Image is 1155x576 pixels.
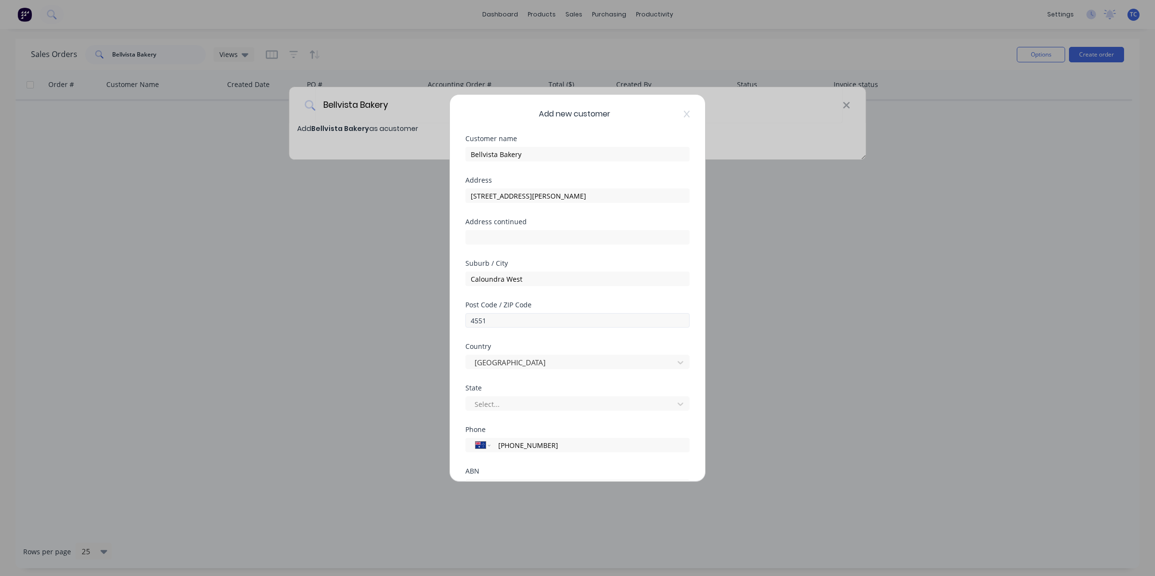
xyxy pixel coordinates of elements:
div: Customer name [465,135,690,142]
div: Post Code / ZIP Code [465,302,690,308]
div: Country [465,343,690,350]
div: ABN [465,468,690,475]
div: Address [465,177,690,184]
div: Phone [465,426,690,433]
div: Address continued [465,218,690,225]
div: State [465,385,690,391]
div: Suburb / City [465,260,690,267]
span: Add new customer [539,108,610,120]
